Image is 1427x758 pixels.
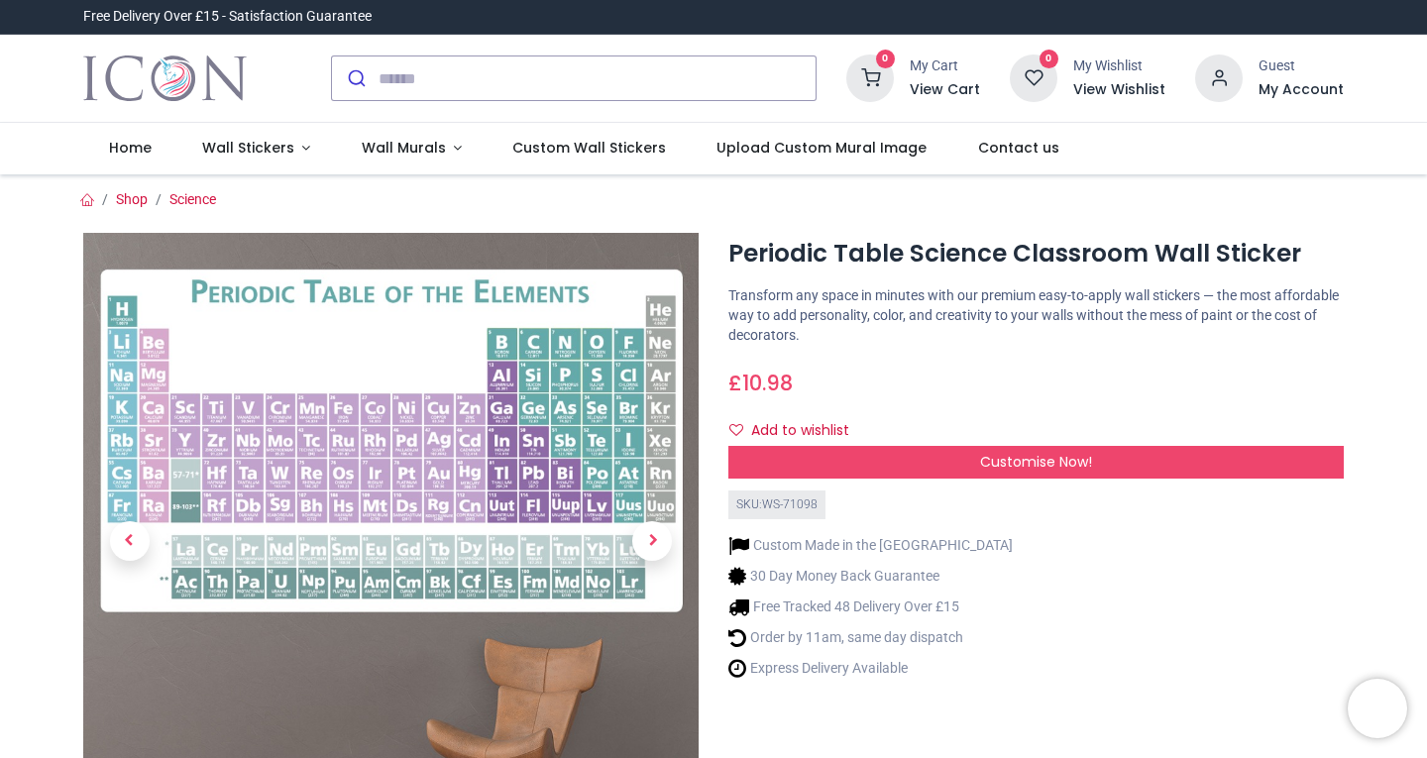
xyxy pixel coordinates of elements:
[176,123,336,174] a: Wall Stickers
[728,535,1013,556] li: Custom Made in the [GEOGRAPHIC_DATA]
[336,123,488,174] a: Wall Murals
[83,325,175,756] a: Previous
[729,423,743,437] i: Add to wishlist
[109,138,152,158] span: Home
[728,658,1013,679] li: Express Delivery Available
[728,286,1344,345] p: Transform any space in minutes with our premium easy-to-apply wall stickers — the most affordable...
[980,452,1092,472] span: Customise Now!
[846,69,894,85] a: 0
[728,369,793,397] span: £
[728,566,1013,587] li: 30 Day Money Back Guarantee
[83,51,247,106] img: Icon Wall Stickers
[1010,69,1057,85] a: 0
[728,414,866,448] button: Add to wishlistAdd to wishlist
[910,80,980,100] a: View Cart
[110,521,150,561] span: Previous
[1259,56,1344,76] div: Guest
[1073,80,1165,100] a: View Wishlist
[1040,50,1058,68] sup: 0
[742,369,793,397] span: 10.98
[876,50,895,68] sup: 0
[728,490,825,519] div: SKU: WS-71098
[83,7,372,27] div: Free Delivery Over £15 - Satisfaction Guarantee
[512,138,666,158] span: Custom Wall Stickers
[910,56,980,76] div: My Cart
[978,138,1059,158] span: Contact us
[202,138,294,158] span: Wall Stickers
[728,596,1013,617] li: Free Tracked 48 Delivery Over £15
[116,191,148,207] a: Shop
[1259,80,1344,100] a: My Account
[728,237,1344,271] h1: Periodic Table Science Classroom Wall Sticker
[928,7,1344,27] iframe: Customer reviews powered by Trustpilot
[1073,56,1165,76] div: My Wishlist
[1348,679,1407,738] iframe: Brevo live chat
[169,191,216,207] a: Science
[716,138,927,158] span: Upload Custom Mural Image
[632,521,672,561] span: Next
[83,51,247,106] a: Logo of Icon Wall Stickers
[606,325,699,756] a: Next
[362,138,446,158] span: Wall Murals
[332,56,379,100] button: Submit
[728,627,1013,648] li: Order by 11am, same day dispatch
